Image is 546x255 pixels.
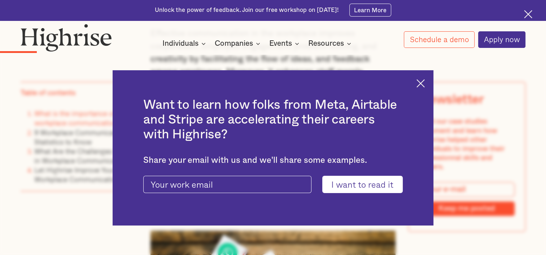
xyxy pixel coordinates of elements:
div: Events [269,39,292,48]
div: Events [269,39,301,48]
a: Schedule a demo [404,31,475,48]
input: Your work email [143,176,311,193]
div: Share your email with us and we'll share some examples. [143,156,403,166]
a: Apply now [478,31,526,48]
div: Individuals [162,39,198,48]
div: Companies [215,39,262,48]
h2: Want to learn how folks from Meta, Airtable and Stripe are accelerating their careers with Highrise? [143,98,403,142]
a: Learn More [349,4,392,17]
img: Highrise logo [21,24,112,51]
div: Resources [308,39,344,48]
div: Individuals [162,39,208,48]
form: current-ascender-blog-article-modal-form [143,176,403,193]
input: I want to read it [322,176,403,193]
div: Companies [215,39,253,48]
img: Cross icon [416,79,425,88]
div: Unlock the power of feedback. Join our free workshop on [DATE]! [155,6,339,14]
div: Resources [308,39,353,48]
img: Cross icon [524,10,532,18]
